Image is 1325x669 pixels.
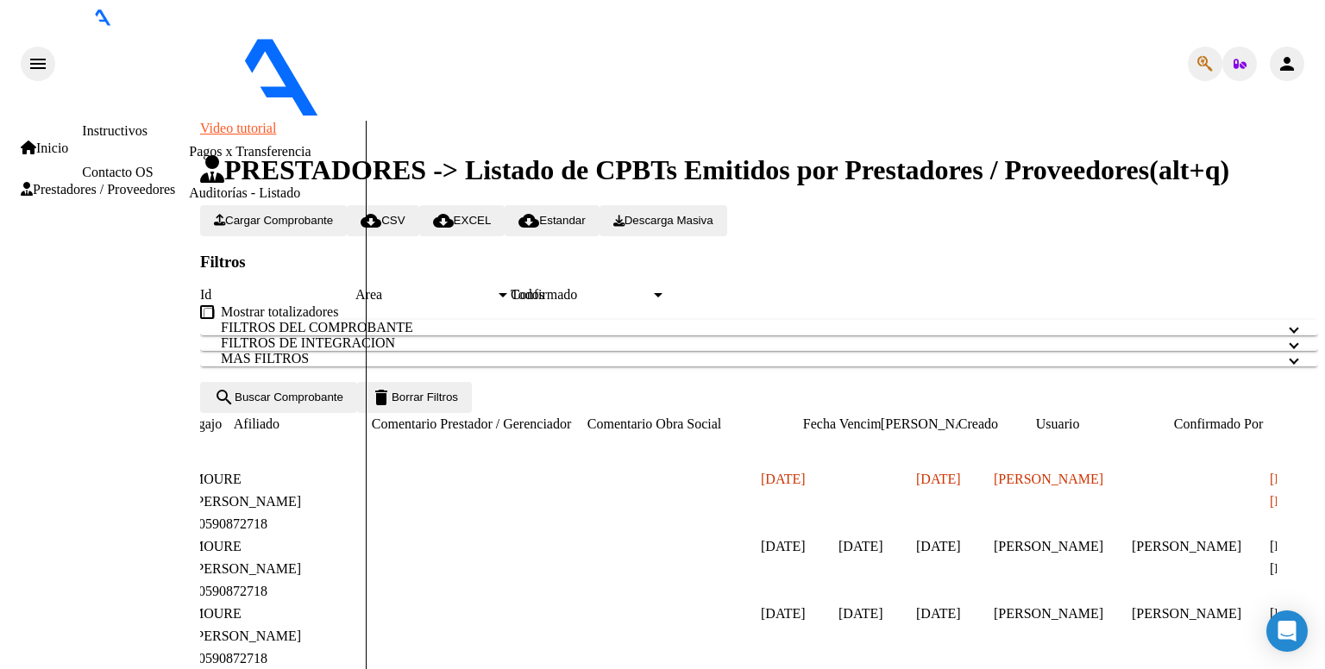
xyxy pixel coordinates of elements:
[221,351,1277,366] mat-panel-title: MAS FILTROS
[1277,53,1297,74] mat-icon: person
[200,253,1318,272] h3: Filtros
[28,53,48,74] mat-icon: menu
[994,606,1103,621] span: [PERSON_NAME]
[881,416,990,431] span: [PERSON_NAME]
[221,335,1277,351] mat-panel-title: FILTROS DE INTEGRACION
[838,539,883,553] span: [DATE]
[200,320,1318,335] mat-expansion-panel-header: FILTROS DEL COMPROBANTE
[82,123,148,138] a: Instructivos
[361,214,405,227] span: CSV
[587,416,722,431] span: Comentario Obra Social
[958,416,998,431] span: Creado
[357,382,472,413] button: Borrar Filtros
[761,539,806,553] span: [DATE]
[916,472,961,486] span: [DATE]
[587,413,803,435] datatable-header-cell: Comentario Obra Social
[1174,413,1312,435] datatable-header-cell: Confirmado Por
[916,606,961,621] span: [DATE]
[372,413,587,435] datatable-header-cell: Comentario Prestador / Gerenciador
[1174,416,1264,431] span: Confirmado Por
[838,606,883,621] span: [DATE]
[419,205,506,236] button: EXCEL
[371,387,392,408] mat-icon: delete
[21,182,175,197] a: Prestadores / Proveedores
[518,214,585,227] span: Estandar
[82,165,153,179] a: Contacto OS
[761,606,806,621] span: [DATE]
[994,539,1103,553] span: [PERSON_NAME]
[803,416,909,431] span: Fecha Vencimiento
[511,287,544,302] span: Todos
[361,210,381,231] mat-icon: cloud_download
[433,210,454,231] mat-icon: cloud_download
[518,210,539,231] mat-icon: cloud_download
[994,472,1103,486] span: [PERSON_NAME]
[1149,154,1229,185] span: (alt+q)
[505,105,622,120] span: - [PERSON_NAME]
[200,335,1318,351] mat-expansion-panel-header: FILTROS DE INTEGRACION
[1036,416,1080,431] span: Usuario
[600,212,727,227] app-download-masive: Descarga masiva de comprobantes (adjuntos)
[1036,413,1174,435] datatable-header-cell: Usuario
[464,105,505,120] span: - apres
[355,287,495,303] span: Area
[189,144,311,159] a: Pagos x Transferencia
[189,185,300,200] a: Auditorías - Listado
[1132,606,1241,621] span: [PERSON_NAME]
[55,26,464,117] img: Logo SAAS
[600,205,727,236] button: Descarga Masiva
[958,413,1036,435] datatable-header-cell: Creado
[200,154,1149,185] span: PRESTADORES -> Listado de CPBTs Emitidos por Prestadores / Proveedores
[881,413,958,435] datatable-header-cell: Fecha Confimado
[371,391,458,403] span: Borrar Filtros
[372,416,571,431] span: Comentario Prestador / Gerenciador
[21,141,68,156] a: Inicio
[505,205,599,236] button: Estandar
[916,539,961,553] span: [DATE]
[761,472,806,486] span: [DATE]
[433,214,492,227] span: EXCEL
[347,205,418,236] button: CSV
[200,351,1318,366] mat-expansion-panel-header: MAS FILTROS
[803,413,881,435] datatable-header-cell: Fecha Vencimiento
[1132,539,1241,553] span: [PERSON_NAME]
[613,214,713,227] span: Descarga Masiva
[1266,610,1308,652] div: Open Intercom Messenger
[221,320,1277,335] mat-panel-title: FILTROS DEL COMPROBANTE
